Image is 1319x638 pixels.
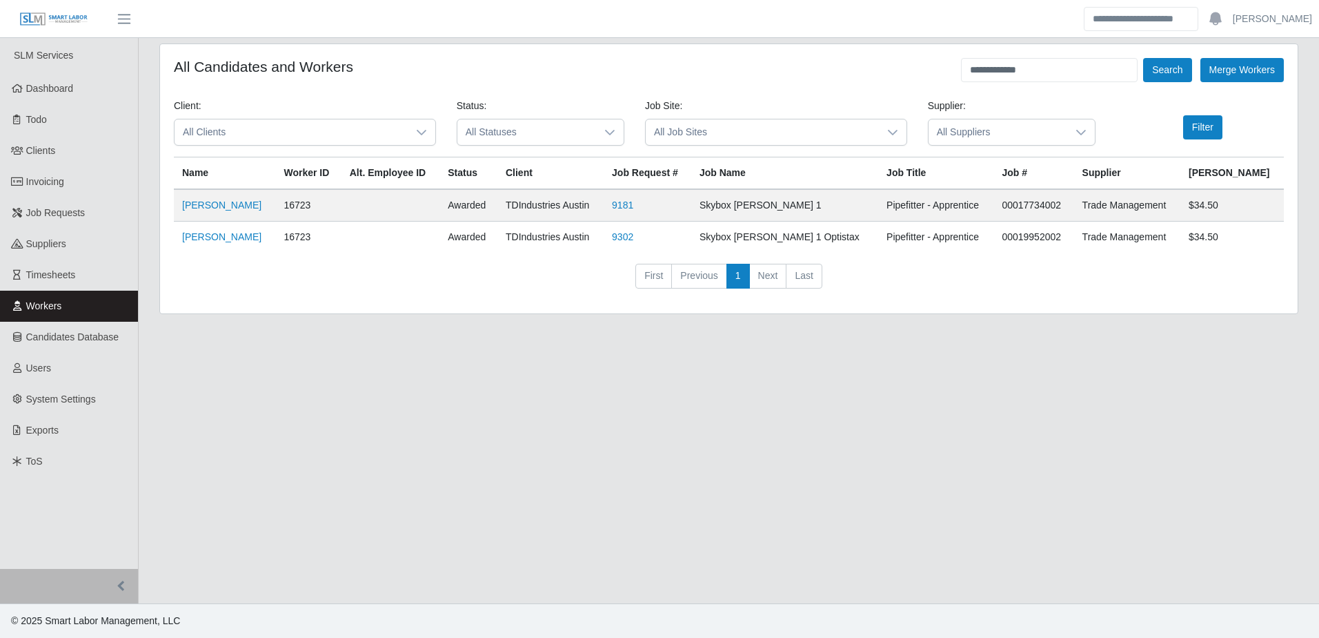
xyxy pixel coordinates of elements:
span: ToS [26,456,43,467]
span: Suppliers [26,238,66,249]
button: Filter [1183,115,1222,139]
span: All Statuses [457,119,596,145]
td: awarded [439,189,497,222]
span: All Job Sites [646,119,879,145]
nav: pagination [174,264,1284,300]
span: Clients [26,145,56,156]
td: $34.50 [1180,189,1284,222]
label: Client: [174,99,201,113]
a: 1 [726,264,750,289]
span: All Suppliers [929,119,1067,145]
span: Exports [26,425,59,436]
span: Workers [26,300,62,311]
th: Alt. Employee ID [341,157,440,190]
td: Skybox [PERSON_NAME] 1 Optistax [691,222,878,253]
button: Merge Workers [1200,58,1284,82]
span: Timesheets [26,269,76,280]
span: Dashboard [26,83,74,94]
th: Job Request # [604,157,691,190]
input: Search [1084,7,1198,31]
label: Job Site: [645,99,682,113]
td: 16723 [275,222,341,253]
th: [PERSON_NAME] [1180,157,1284,190]
th: Job Title [878,157,993,190]
a: 9302 [612,231,633,242]
td: Trade Management [1074,222,1180,253]
td: TDIndustries Austin [497,189,604,222]
th: Worker ID [275,157,341,190]
th: Supplier [1074,157,1180,190]
span: © 2025 Smart Labor Management, LLC [11,615,180,626]
h4: All Candidates and Workers [174,58,353,75]
th: Status [439,157,497,190]
td: awarded [439,222,497,253]
td: TDIndustries Austin [497,222,604,253]
span: Todo [26,114,47,125]
span: Invoicing [26,176,64,187]
span: Candidates Database [26,331,119,342]
a: [PERSON_NAME] [182,200,261,211]
span: Job Requests [26,207,86,218]
button: Search [1143,58,1191,82]
a: 9181 [612,200,633,211]
td: 00019952002 [993,222,1073,253]
span: System Settings [26,394,96,405]
td: $34.50 [1180,222,1284,253]
td: Skybox [PERSON_NAME] 1 [691,189,878,222]
span: All Clients [175,119,408,145]
th: Job Name [691,157,878,190]
label: Supplier: [928,99,966,113]
a: [PERSON_NAME] [1233,12,1312,26]
span: SLM Services [14,50,73,61]
span: Users [26,362,52,374]
th: Name [174,157,275,190]
th: Job # [993,157,1073,190]
label: Status: [457,99,487,113]
td: Pipefitter - Apprentice [878,222,993,253]
a: [PERSON_NAME] [182,231,261,242]
th: Client [497,157,604,190]
img: SLM Logo [19,12,88,27]
td: Pipefitter - Apprentice [878,189,993,222]
td: 16723 [275,189,341,222]
td: 00017734002 [993,189,1073,222]
td: Trade Management [1074,189,1180,222]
